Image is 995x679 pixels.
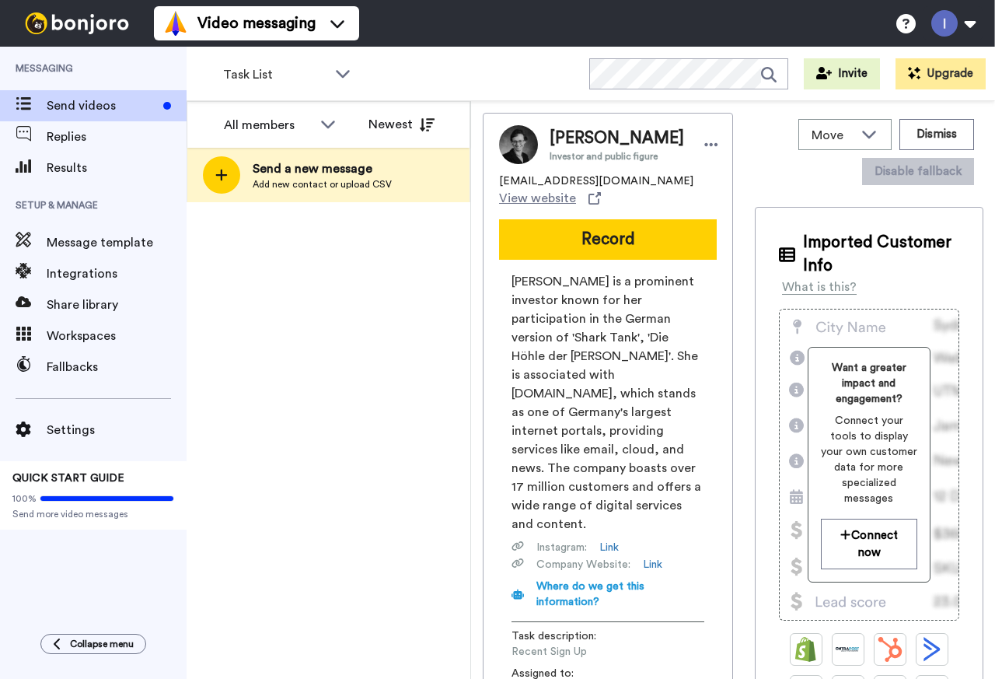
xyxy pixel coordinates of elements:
span: Company Website : [536,557,630,572]
span: Settings [47,421,187,439]
button: Record [499,219,717,260]
span: Connect your tools to display your own customer data for more specialized messages [821,413,917,506]
img: Hubspot [878,637,902,662]
span: [PERSON_NAME] is a prominent investor known for her participation in the German version of 'Shark... [511,272,704,534]
img: Ontraport [836,637,861,662]
span: Results [47,159,187,177]
span: Move [812,126,854,145]
span: Imported Customer Info [803,231,959,278]
span: Video messaging [197,12,316,34]
span: Where do we get this information? [536,581,644,607]
button: Connect now [821,519,917,569]
button: Dismiss [899,119,974,150]
span: Instagram : [536,540,587,555]
span: Recent Sign Up [511,644,659,660]
a: Link [599,540,619,555]
a: Link [643,557,662,572]
span: Add new contact or upload CSV [253,178,392,191]
span: Fallbacks [47,358,187,376]
button: Collapse menu [40,634,146,654]
span: View website [499,189,576,208]
img: bj-logo-header-white.svg [19,12,135,34]
img: ActiveCampaign [920,637,944,662]
div: All members [224,116,312,135]
button: Upgrade [895,58,986,89]
span: [PERSON_NAME] [550,127,684,150]
span: Share library [47,296,187,314]
span: [EMAIL_ADDRESS][DOMAIN_NAME] [499,173,693,189]
button: Newest [357,109,446,140]
span: Message template [47,233,187,252]
span: Send more video messages [12,508,174,520]
span: 100% [12,492,37,505]
span: Replies [47,128,187,146]
span: Task description : [511,628,620,644]
img: vm-color.svg [163,11,188,36]
span: Task List [223,65,327,84]
span: Workspaces [47,327,187,345]
button: Disable fallback [862,158,974,185]
div: What is this? [782,278,857,296]
a: View website [499,189,601,208]
span: Want a greater impact and engagement? [821,360,917,407]
span: Send videos [47,96,157,115]
img: Shopify [794,637,819,662]
span: Investor and public figure [550,150,684,163]
span: Send a new message [253,159,392,178]
button: Invite [804,58,880,89]
span: Collapse menu [70,638,134,650]
span: Integrations [47,264,187,283]
span: QUICK START GUIDE [12,473,124,484]
img: Image of Dagmar [499,125,538,164]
